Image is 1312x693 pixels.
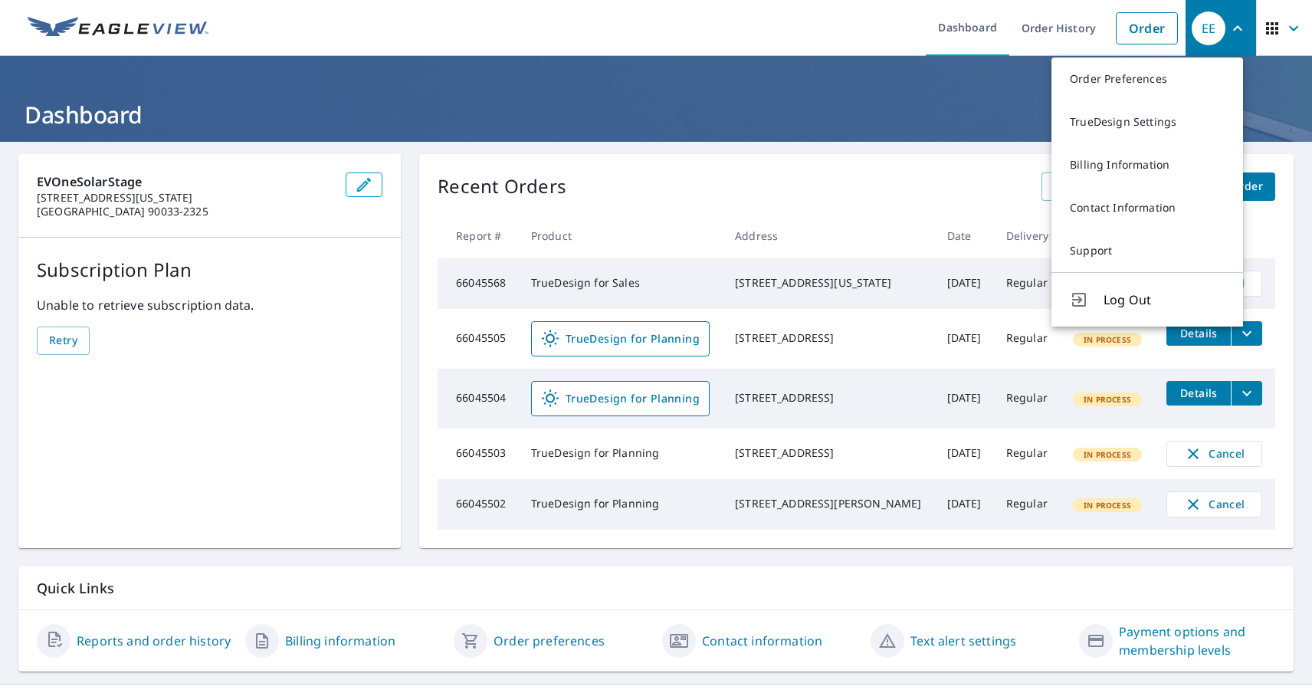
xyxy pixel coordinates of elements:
[37,579,1275,598] p: Quick Links
[935,479,994,530] td: [DATE]
[438,429,519,479] td: 66045503
[438,258,519,309] td: 66045568
[935,213,994,258] th: Date
[37,205,333,218] p: [GEOGRAPHIC_DATA] 90033-2325
[1176,326,1222,340] span: Details
[519,429,723,479] td: TrueDesign for Planning
[49,331,77,350] span: Retry
[935,258,994,309] td: [DATE]
[1074,334,1140,345] span: In Process
[1116,12,1178,44] a: Order
[1231,381,1262,406] button: filesDropdownBtn-66045504
[438,479,519,530] td: 66045502
[723,213,934,258] th: Address
[994,309,1061,369] td: Regular
[1074,394,1140,405] span: In Process
[531,381,710,416] a: TrueDesign for Planning
[37,296,382,314] p: Unable to retrieve subscription data.
[702,632,822,650] a: Contact information
[28,17,208,40] img: EV Logo
[519,258,723,309] td: TrueDesign for Sales
[935,369,994,429] td: [DATE]
[541,389,700,408] span: TrueDesign for Planning
[37,172,333,191] p: EVOneSolarStage
[519,213,723,258] th: Product
[1051,143,1243,186] a: Billing Information
[1051,186,1243,229] a: Contact Information
[994,429,1061,479] td: Regular
[1166,491,1262,517] button: Cancel
[1176,386,1222,400] span: Details
[1074,449,1140,460] span: In Process
[935,429,994,479] td: [DATE]
[735,330,922,346] div: [STREET_ADDRESS]
[494,632,605,650] a: Order preferences
[994,479,1061,530] td: Regular
[1051,100,1243,143] a: TrueDesign Settings
[735,390,922,406] div: [STREET_ADDRESS]
[994,213,1061,258] th: Delivery
[910,632,1016,650] a: Text alert settings
[77,632,231,650] a: Reports and order history
[438,172,566,201] p: Recent Orders
[541,330,700,348] span: TrueDesign for Planning
[37,191,333,205] p: [STREET_ADDRESS][US_STATE]
[735,445,922,461] div: [STREET_ADDRESS]
[438,213,519,258] th: Report #
[1051,57,1243,100] a: Order Preferences
[1051,272,1243,327] button: Log Out
[1104,291,1225,309] span: Log Out
[18,99,1294,130] h1: Dashboard
[1041,172,1150,201] a: View All Orders
[735,496,922,511] div: [STREET_ADDRESS][PERSON_NAME]
[37,327,90,355] button: Retry
[935,309,994,369] td: [DATE]
[37,256,382,284] p: Subscription Plan
[1051,229,1243,272] a: Support
[1166,441,1262,467] button: Cancel
[1182,495,1246,514] span: Cancel
[1192,11,1225,45] div: EE
[1182,445,1246,463] span: Cancel
[994,369,1061,429] td: Regular
[1166,321,1231,346] button: detailsBtn-66045505
[519,479,723,530] td: TrueDesign for Planning
[994,258,1061,309] td: Regular
[438,309,519,369] td: 66045505
[735,275,922,291] div: [STREET_ADDRESS][US_STATE]
[531,321,710,356] a: TrueDesign for Planning
[1119,622,1275,659] a: Payment options and membership levels
[438,369,519,429] td: 66045504
[1166,381,1231,406] button: detailsBtn-66045504
[1231,321,1262,346] button: filesDropdownBtn-66045505
[285,632,395,650] a: Billing information
[1074,500,1140,511] span: In Process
